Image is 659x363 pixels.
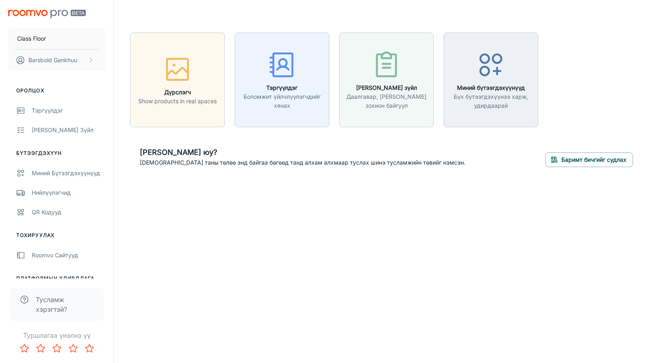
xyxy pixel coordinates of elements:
button: Barsbold Gankhuu [8,50,105,71]
h6: [PERSON_NAME] юу? [140,147,465,158]
h6: Дүрслэгч [138,88,217,97]
h6: Тэргүүлдэг [240,83,324,92]
p: Бүх бүтээгдэхүүнээ харж, удирдаарай [449,92,533,110]
p: Боломжит үйлчлүүлэгчдийг хянах [240,92,324,110]
button: Баримт бичгийг судлах [545,152,633,167]
a: ТэргүүлдэгБоломжит үйлчлүүлэгчдийг хянах [235,75,329,83]
button: Миний бүтээгдэхүүнүүдБүх бүтээгдэхүүнээ харж, удирдаарай [444,33,538,127]
p: [DEMOGRAPHIC_DATA] таны төлөө энд байгаа бөгөөд танд алхам алхмаар туслах шинэ тусламжийн төвийг ... [140,158,465,167]
div: QR кодууд [32,208,105,217]
img: Roomvo PRO Beta [8,10,86,18]
button: ТэргүүлдэгБоломжит үйлчлүүлэгчдийг хянах [235,33,329,127]
button: ДүрслэгчShow products in real spaces [130,33,225,127]
p: Show products in real spaces [138,97,217,106]
button: Class Floor [8,28,105,49]
h6: Миний бүтээгдэхүүнүүд [449,83,533,92]
h6: [PERSON_NAME] зүйл [344,83,428,92]
a: Миний бүтээгдэхүүнүүдБүх бүтээгдэхүүнээ харж, удирдаарай [444,75,538,83]
p: Barsbold Gankhuu [28,56,77,65]
p: Class Floor [17,34,46,43]
a: Баримт бичгийг судлах [545,155,633,163]
a: [PERSON_NAME] зүйлДаалгавар, [PERSON_NAME] зохион байгуул [339,75,434,83]
div: Тэргүүлдэг [32,106,105,115]
div: Миний бүтээгдэхүүнүүд [32,169,105,178]
p: Даалгавар, [PERSON_NAME] зохион байгуул [344,92,428,110]
button: [PERSON_NAME] зүйлДаалгавар, [PERSON_NAME] зохион байгуул [339,33,434,127]
div: [PERSON_NAME] зүйл [32,126,105,135]
div: Нийлүүлэгчид [32,188,105,197]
